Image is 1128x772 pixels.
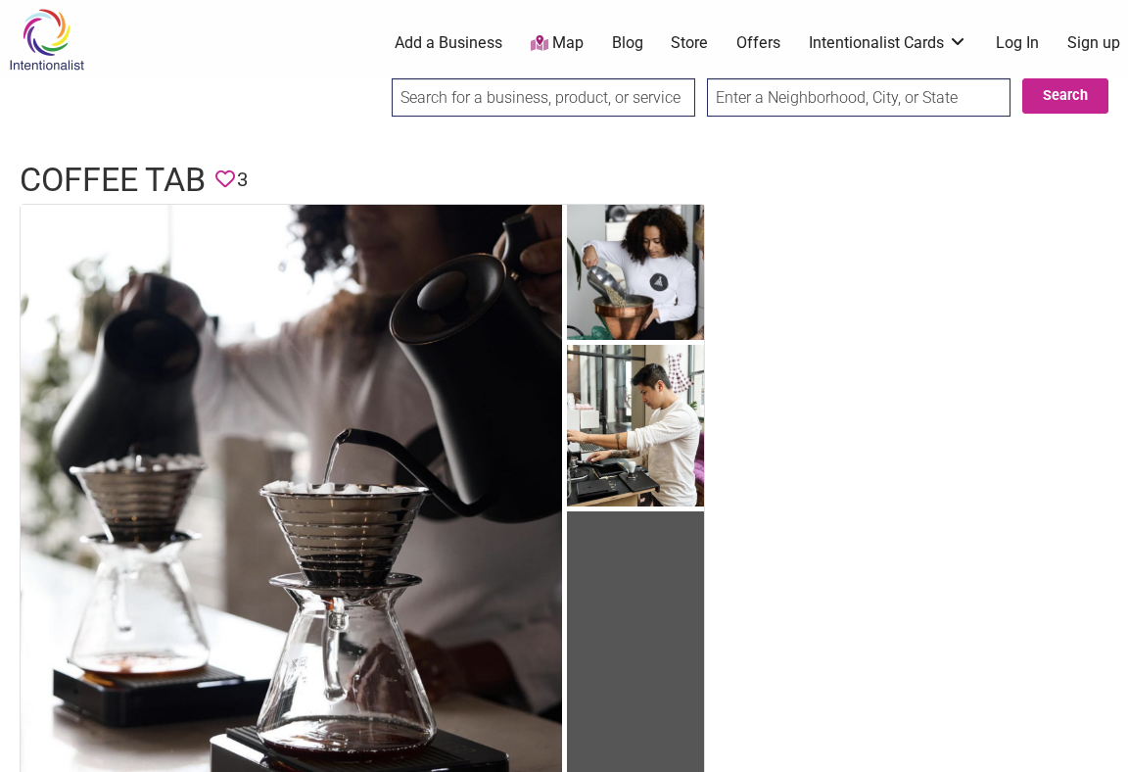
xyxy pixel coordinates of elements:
[567,345,704,511] img: Coffee Tab owner Johnathan Tran making coffee
[20,157,206,204] h1: Coffee Tab
[237,165,248,195] span: 3
[612,32,643,54] a: Blog
[1022,78,1108,114] button: Search
[392,78,695,117] input: Search for a business, product, or service
[996,32,1039,54] a: Log In
[671,32,708,54] a: Store
[567,205,704,346] img: Coffee Tab worker filling the coffee machine
[531,32,584,55] a: Map
[707,78,1010,117] input: Enter a Neighborhood, City, or State
[736,32,780,54] a: Offers
[1067,32,1120,54] a: Sign up
[395,32,502,54] a: Add a Business
[809,32,967,54] a: Intentionalist Cards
